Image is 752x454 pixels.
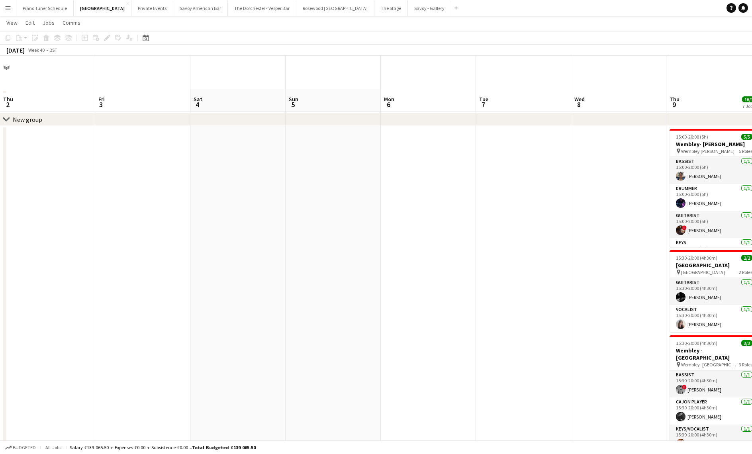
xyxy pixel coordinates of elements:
[676,255,717,261] span: 15:30-20:00 (4h30m)
[383,100,394,109] span: 6
[296,0,374,16] button: Rosewood [GEOGRAPHIC_DATA]
[6,46,25,54] div: [DATE]
[4,443,37,452] button: Budgeted
[194,96,202,103] span: Sat
[670,96,680,103] span: Thu
[3,18,21,28] a: View
[70,444,256,450] div: Salary £139 065.50 + Expenses £0.00 + Subsistence £0.00 =
[228,0,296,16] button: The Dorchester - Vesper Bar
[681,362,739,368] span: Wembley- [GEOGRAPHIC_DATA]
[384,96,394,103] span: Mon
[676,340,717,346] span: 15:30-20:00 (4h30m)
[3,96,13,103] span: Thu
[479,96,488,103] span: Tue
[22,18,38,28] a: Edit
[681,269,725,275] span: [GEOGRAPHIC_DATA]
[39,18,58,28] a: Jobs
[49,47,57,53] div: BST
[574,96,585,103] span: Wed
[682,225,687,230] span: !
[98,96,105,103] span: Fri
[13,445,36,450] span: Budgeted
[668,100,680,109] span: 9
[59,18,84,28] a: Comms
[682,385,687,389] span: !
[192,444,256,450] span: Total Budgeted £139 065.50
[173,0,228,16] button: Savoy American Bar
[408,0,451,16] button: Savoy - Gallery
[374,0,408,16] button: The Stage
[43,19,55,26] span: Jobs
[25,19,35,26] span: Edit
[26,47,46,53] span: Week 40
[289,96,298,103] span: Sun
[63,19,80,26] span: Comms
[288,100,298,109] span: 5
[192,100,202,109] span: 4
[573,100,585,109] span: 8
[16,0,74,16] button: Piano Tuner Schedule
[676,134,708,140] span: 15:00-20:00 (5h)
[13,115,42,123] div: New group
[6,19,18,26] span: View
[2,100,13,109] span: 2
[74,0,131,16] button: [GEOGRAPHIC_DATA]
[681,148,734,154] span: Wembley [PERSON_NAME]
[97,100,105,109] span: 3
[44,444,63,450] span: All jobs
[131,0,173,16] button: Private Events
[478,100,488,109] span: 7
